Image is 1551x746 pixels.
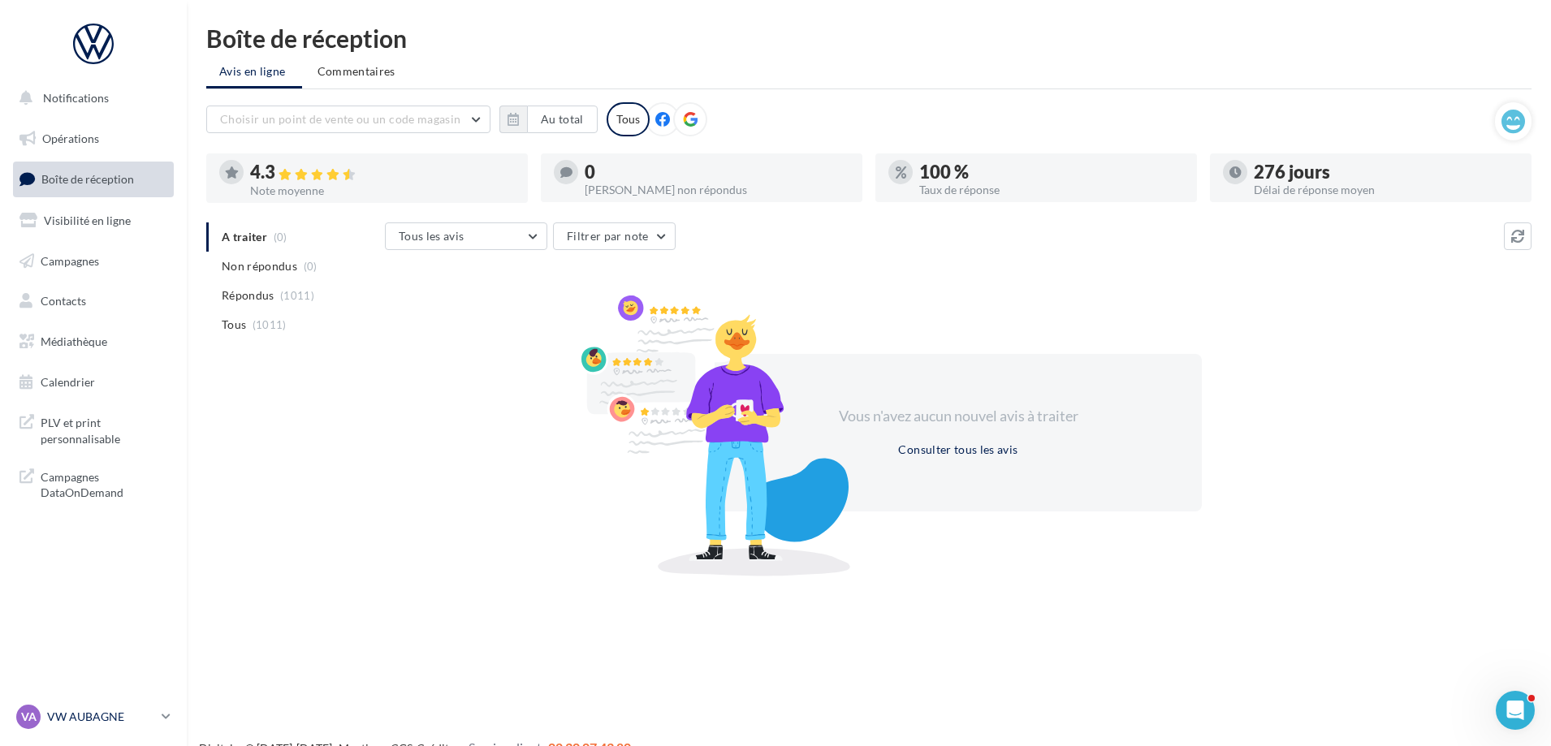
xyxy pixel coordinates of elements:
div: 0 [585,163,849,181]
span: Notifications [43,91,109,105]
a: Campagnes DataOnDemand [10,459,177,507]
div: Vous n'avez aucun nouvel avis à traiter [819,406,1098,427]
a: Opérations [10,122,177,156]
span: Calendrier [41,375,95,389]
div: Boîte de réception [206,26,1532,50]
span: PLV et print personnalisable [41,412,167,446]
span: (1011) [253,318,287,331]
a: Contacts [10,284,177,318]
div: Taux de réponse [919,184,1184,196]
button: Tous les avis [385,222,547,250]
a: Visibilité en ligne [10,204,177,238]
span: Campagnes [41,253,99,267]
span: Opérations [42,132,99,145]
span: VA [21,709,37,725]
a: Médiathèque [10,325,177,359]
div: Délai de réponse moyen [1254,184,1519,196]
a: Boîte de réception [10,162,177,196]
p: VW AUBAGNE [47,709,155,725]
span: (1011) [280,289,314,302]
button: Consulter tous les avis [892,440,1024,459]
div: Tous [607,102,650,136]
span: Tous les avis [399,229,464,243]
button: Au total [499,106,598,133]
a: Calendrier [10,365,177,399]
span: Choisir un point de vente ou un code magasin [220,112,460,126]
span: Contacts [41,294,86,308]
span: Tous [222,317,246,333]
span: Boîte de réception [41,172,134,186]
div: 100 % [919,163,1184,181]
div: Note moyenne [250,185,515,196]
iframe: Intercom live chat [1496,691,1535,730]
div: 276 jours [1254,163,1519,181]
button: Au total [527,106,598,133]
a: VA VW AUBAGNE [13,701,174,732]
span: (0) [304,260,318,273]
span: Commentaires [318,63,395,80]
a: PLV et print personnalisable [10,405,177,453]
div: [PERSON_NAME] non répondus [585,184,849,196]
span: Campagnes DataOnDemand [41,466,167,501]
button: Notifications [10,81,171,115]
span: Répondus [222,287,274,304]
span: Non répondus [222,258,297,274]
button: Filtrer par note [553,222,676,250]
a: Campagnes [10,244,177,278]
span: Médiathèque [41,334,107,348]
div: 4.3 [250,163,515,182]
button: Choisir un point de vente ou un code magasin [206,106,490,133]
span: Visibilité en ligne [44,213,131,227]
